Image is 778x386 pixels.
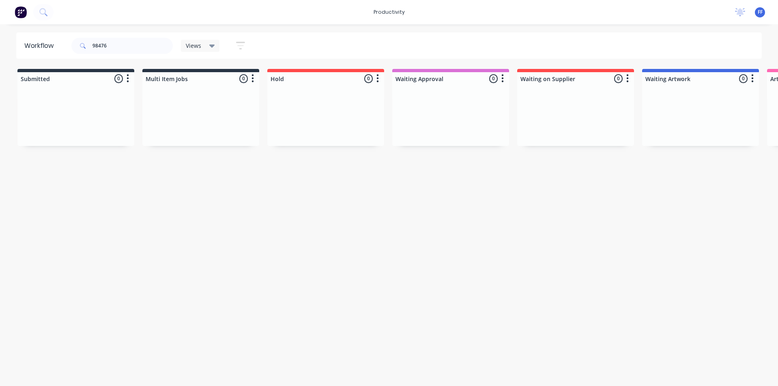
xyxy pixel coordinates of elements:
[92,38,173,54] input: Search for orders...
[15,6,27,18] img: Factory
[758,9,763,16] span: FF
[186,41,201,50] span: Views
[24,41,58,51] div: Workflow
[370,6,409,18] div: productivity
